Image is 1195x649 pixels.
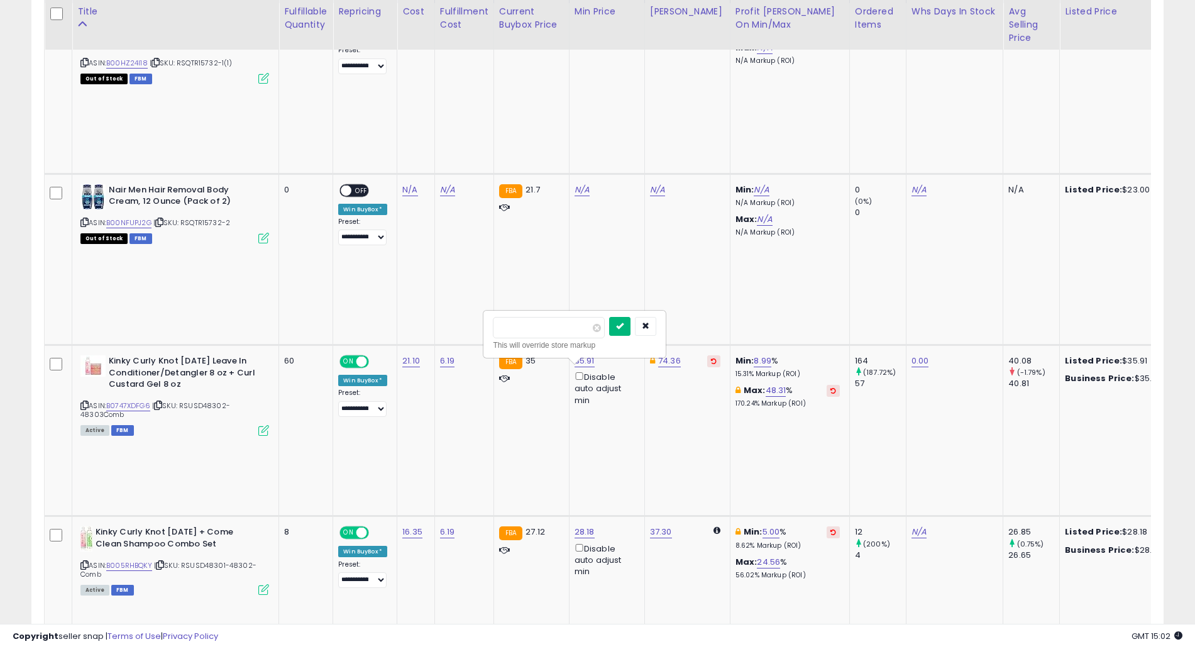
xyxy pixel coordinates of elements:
a: 5.00 [763,526,780,538]
b: Min: [735,184,754,196]
span: FBM [129,74,152,84]
span: 35 [526,355,536,367]
b: Listed Price: [1065,526,1122,538]
div: 164 [855,355,906,367]
div: 0 [855,184,906,196]
div: ASIN: [80,184,269,243]
div: $28.18 [1065,545,1169,556]
small: FBA [499,184,522,198]
b: Max: [744,384,766,396]
span: All listings that are currently out of stock and unavailable for purchase on Amazon [80,233,128,244]
b: Kinky Curly Knot [DATE] Leave In Conditioner/Detangler 8 oz + Curl Custard Gel 8 oz [109,355,262,394]
b: Max: [735,213,757,225]
a: N/A [402,184,417,196]
div: Ordered Items [855,5,901,31]
span: All listings currently available for purchase on Amazon [80,425,109,436]
div: Fulfillable Quantity [284,5,328,31]
a: 21.10 [402,355,420,367]
div: 40.81 [1008,378,1059,389]
a: B0747XDFG6 [106,401,150,411]
div: Repricing [338,5,392,18]
div: Fulfillment Cost [440,5,488,31]
a: 0.00 [911,355,929,367]
b: Max: [735,556,757,568]
a: N/A [757,213,772,226]
span: OFF [367,528,387,538]
div: 0 [855,207,906,218]
span: OFF [367,357,387,367]
a: B005RHBQKY [106,560,152,571]
a: N/A [754,184,769,196]
div: % [735,385,840,408]
a: 74.36 [658,355,681,367]
div: [PERSON_NAME] [650,5,725,18]
div: % [735,526,840,550]
div: $28.18 [1065,526,1169,538]
div: Preset: [338,46,387,74]
small: (0%) [855,196,873,206]
a: Terms of Use [107,630,161,642]
a: N/A [650,184,665,196]
a: N/A [440,184,455,196]
div: 26.85 [1008,526,1059,538]
div: Preset: [338,560,387,589]
a: Privacy Policy [163,630,218,642]
small: FBA [499,355,522,369]
b: Kinky Curly Knot [DATE] + Come Clean Shampoo Combo Set [96,526,248,553]
a: 8.99 [754,355,771,367]
a: 35.91 [575,355,595,367]
b: Listed Price: [1065,355,1122,367]
div: 57 [855,378,906,389]
a: 37.30 [650,526,672,538]
span: FBM [111,425,134,436]
p: N/A Markup (ROI) [735,57,840,65]
span: ON [341,357,356,367]
div: Win BuyBox * [338,204,387,215]
span: 21.7 [526,184,540,196]
img: 51ovasVtwoL._SL40_.jpg [80,184,106,209]
span: OFF [351,185,372,196]
small: (187.72%) [863,367,896,377]
a: 6.19 [440,355,455,367]
p: 56.02% Markup (ROI) [735,571,840,580]
p: 15.31% Markup (ROI) [735,370,840,379]
div: Win BuyBox * [338,546,387,557]
a: 24.56 [757,556,780,569]
span: FBM [129,233,152,244]
div: Disable auto adjust min [575,541,635,578]
div: Title [77,5,273,18]
img: 31HF65QTu0L._SL40_.jpg [80,526,92,552]
div: $35.91 [1065,355,1169,367]
small: (200%) [863,539,890,549]
div: Disable auto adjust min [575,370,635,406]
div: Preset: [338,389,387,417]
p: N/A Markup (ROI) [735,228,840,237]
span: 2025-08-14 15:02 GMT [1132,630,1182,642]
div: This will override store markup [493,339,656,352]
a: B00HZ24I18 [106,58,148,69]
div: Listed Price [1065,5,1174,18]
div: $35.91 [1065,373,1169,384]
b: Nair Men Hair Removal Body Cream, 12 Ounce (Pack of 2) [109,184,262,211]
span: | SKU: RSQTR15732-2 [153,218,230,228]
p: 170.24% Markup (ROI) [735,399,840,408]
img: 31SwY9+XdkL._SL40_.jpg [80,355,106,377]
a: 16.35 [402,526,422,538]
div: 0 [284,184,323,196]
div: Avg Selling Price [1008,5,1054,45]
a: N/A [911,184,927,196]
small: FBA [499,526,522,540]
div: ASIN: [80,526,269,594]
div: Profit [PERSON_NAME] on Min/Max [735,5,844,31]
a: 6.19 [440,526,455,538]
div: Win BuyBox * [338,375,387,386]
span: ON [341,528,356,538]
p: 8.62% Markup (ROI) [735,541,840,550]
div: 8 [284,526,323,538]
div: 40.08 [1008,355,1059,367]
a: 48.31 [766,384,786,397]
a: N/A [575,184,590,196]
span: All listings that are currently out of stock and unavailable for purchase on Amazon [80,74,128,84]
a: N/A [911,526,927,538]
span: | SKU: RSQTR15732-1(1) [150,58,233,68]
